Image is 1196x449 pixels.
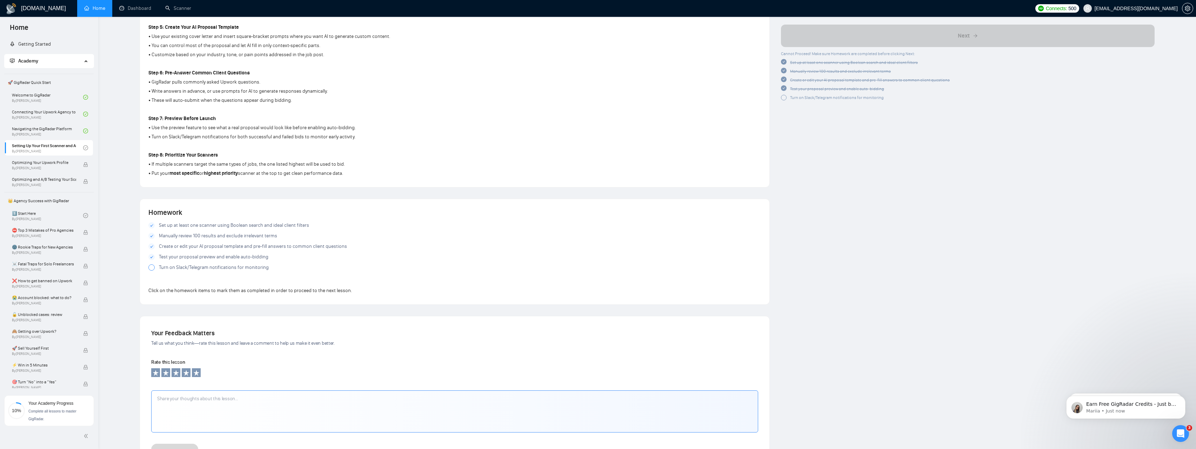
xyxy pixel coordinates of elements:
[83,95,88,100] span: check-circle
[83,382,88,387] span: lock
[83,297,88,302] span: lock
[1172,425,1189,442] iframe: Intercom live chat
[12,208,83,223] a: 1️⃣ Start HereBy[PERSON_NAME]
[10,41,51,47] a: rocketGetting Started
[12,335,76,339] span: By [PERSON_NAME]
[12,284,76,289] span: By [PERSON_NAME]
[159,232,277,240] span: Manually review 100 results and exclude irrelevant terms
[12,294,76,301] span: 😭 Account blocked: what to do?
[84,5,105,11] a: homeHome
[148,97,406,104] p: • These will auto-submit when the questions appear during bidding.
[148,33,406,40] p: • Use your existing cover letter and insert square-bracket prompts where you want AI to generate ...
[1038,6,1044,11] img: upwork-logo.png
[12,328,76,335] span: 🙈 Getting over Upwork?
[781,85,787,91] span: check-circle
[151,329,215,337] span: Your Feedback Matters
[12,251,76,255] span: By [PERSON_NAME]
[12,378,76,385] span: 🎯 Turn “No” into a “Yes”
[159,253,268,261] span: Test your proposal preview and enable auto-bidding
[148,124,406,132] p: • Use the preview feature to see what a real proposal would look like before enabling auto-bidding.
[169,170,199,176] strong: most specific
[148,24,239,30] strong: Step 5: Create Your AI Proposal Template
[151,359,185,365] span: Rate this lesson
[83,331,88,336] span: lock
[5,75,93,90] span: 🚀 GigRadar Quick Start
[12,318,76,322] span: By [PERSON_NAME]
[204,170,238,176] strong: highest priority
[12,159,76,166] span: Optimizing Your Upwork Profile
[148,133,406,141] p: • Turn on Slack/Telegram notifications for both successful and failed bids to monitor early activ...
[18,58,38,64] span: Academy
[781,59,787,65] span: check-circle
[12,369,76,373] span: By [PERSON_NAME]
[148,170,406,177] p: • Put your or scanner at the top to get clean performance data.
[12,362,76,369] span: ⚡ Win in 5 Minutes
[12,227,76,234] span: ⛔ Top 3 Mistakes of Pro Agencies
[83,433,91,440] span: double-left
[1182,6,1193,11] span: setting
[12,260,76,268] span: ☠️ Fatal Traps for Solo Freelancers
[28,409,76,421] span: Complete all lessons to master GigRadar.
[148,78,406,86] p: • GigRadar pulls commonly asked Upwork questions.
[1046,5,1067,12] span: Connects:
[12,183,76,187] span: By [PERSON_NAME]
[83,280,88,285] span: lock
[83,264,88,269] span: lock
[4,22,34,37] span: Home
[10,58,38,64] span: Academy
[12,352,76,356] span: By [PERSON_NAME]
[12,166,76,170] span: By [PERSON_NAME]
[83,314,88,319] span: lock
[12,106,83,122] a: Connecting Your Upwork Agency to GigRadarBy[PERSON_NAME]
[165,5,191,11] a: searchScanner
[12,244,76,251] span: 🌚 Rookie Traps for New Agencies
[1085,6,1090,11] span: user
[148,152,218,158] strong: Step 8: Prioritize Your Scanners
[83,213,88,218] span: check-circle
[790,69,891,74] span: Manually review 100 results and exclude irrelevant terms
[83,162,88,167] span: lock
[148,207,761,217] h4: Homework
[12,385,76,390] span: By [PERSON_NAME]
[781,68,787,73] span: check-circle
[148,115,216,121] strong: Step 7: Preview Before Launch
[148,51,406,59] p: • Customize based on your industry, tone, or pain points addressed in the job post.
[790,86,884,91] span: Test your proposal preview and enable auto-bidding
[12,123,83,139] a: Navigating the GigRadar PlatformBy[PERSON_NAME]
[83,145,88,150] span: check-circle
[790,95,884,100] span: Turn on Slack/Telegram notifications for monitoring
[159,222,309,229] span: Set up at least one scanner using Boolean search and ideal client filters
[6,3,17,14] img: logo
[12,301,76,305] span: By [PERSON_NAME]
[159,243,347,250] span: Create or edit your AI proposal template and pre-fill answers to common client questions
[781,77,787,82] span: check-circle
[12,90,83,105] a: Welcome to GigRadarBy[PERSON_NAME]
[12,140,83,156] a: Setting Up Your First Scanner and Auto-BidderBy[PERSON_NAME]
[28,401,73,406] span: Your Academy Progress
[12,277,76,284] span: ❌ How to get banned on Upwork
[10,58,15,63] span: fund-projection-screen
[148,42,406,49] p: • You can control most of the proposal and let AI fill in only context-specific parts.
[83,230,88,235] span: lock
[151,340,335,346] span: Tell us what you think—rate this lesson and leave a comment to help us make it even better.
[1056,381,1196,430] iframe: Intercom notifications message
[83,365,88,370] span: lock
[148,70,250,76] strong: Step 6: Pre-Answer Common Client Questions
[790,60,918,65] span: Set up at least one scanner using Boolean search and ideal client filters
[83,348,88,353] span: lock
[12,268,76,272] span: By [PERSON_NAME]
[1068,5,1076,12] span: 500
[83,128,88,133] span: check-circle
[4,37,94,51] li: Getting Started
[8,408,25,413] span: 10%
[83,247,88,252] span: lock
[781,51,915,56] span: Cannot Proceed! Make sure Homework are completed before clicking Next:
[1182,6,1193,11] a: setting
[119,5,151,11] a: dashboardDashboard
[958,32,970,40] span: Next
[159,264,269,271] span: Turn on Slack/Telegram notifications for monitoring
[148,160,406,168] p: • If multiple scanners target the same types of jobs, the one listed highest will be used to bid.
